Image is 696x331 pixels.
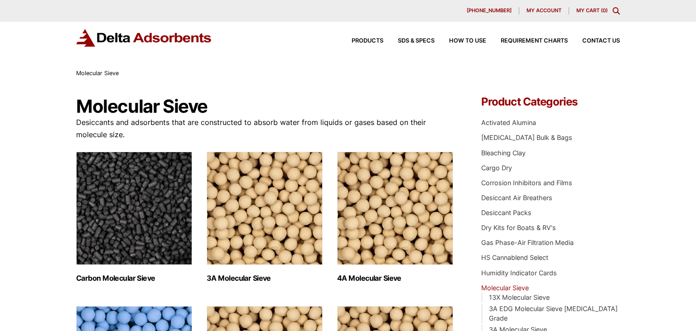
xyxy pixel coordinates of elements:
[576,7,608,14] a: My Cart (0)
[519,7,569,14] a: My account
[481,149,526,157] a: Bleaching Clay
[76,29,212,47] img: Delta Adsorbents
[481,269,557,277] a: Humidity Indicator Cards
[76,274,192,283] h2: Carbon Molecular Sieve
[76,152,192,265] img: Carbon Molecular Sieve
[603,7,606,14] span: 0
[435,38,486,44] a: How to Use
[76,152,192,283] a: Visit product category Carbon Molecular Sieve
[481,164,512,172] a: Cargo Dry
[489,293,550,301] a: 13X Molecular Sieve
[481,209,532,216] a: Desiccant Packs
[383,38,435,44] a: SDS & SPECS
[207,274,323,283] h2: 3A Molecular Sieve
[207,152,323,265] img: 3A Molecular Sieve
[501,38,568,44] span: Requirement Charts
[337,152,453,265] img: 4A Molecular Sieve
[489,305,618,322] a: 3A EDG Molecular Sieve [MEDICAL_DATA] Grade
[449,38,486,44] span: How to Use
[207,152,323,283] a: Visit product category 3A Molecular Sieve
[486,38,568,44] a: Requirement Charts
[481,284,529,292] a: Molecular Sieve
[467,8,512,13] span: [PHONE_NUMBER]
[481,239,574,246] a: Gas Phase-Air Filtration Media
[613,7,620,14] div: Toggle Modal Content
[582,38,620,44] span: Contact Us
[481,134,572,141] a: [MEDICAL_DATA] Bulk & Bags
[398,38,435,44] span: SDS & SPECS
[481,179,572,187] a: Corrosion Inhibitors and Films
[527,8,561,13] span: My account
[481,194,552,201] a: Desiccant Air Breathers
[337,152,453,283] a: Visit product category 4A Molecular Sieve
[459,7,519,14] a: [PHONE_NUMBER]
[481,254,548,261] a: HS Cannablend Select
[76,70,119,77] span: Molecular Sieve
[481,224,556,231] a: Dry Kits for Boats & RV's
[352,38,383,44] span: Products
[481,96,620,107] h4: Product Categories
[337,274,453,283] h2: 4A Molecular Sieve
[337,38,383,44] a: Products
[481,119,536,126] a: Activated Alumina
[568,38,620,44] a: Contact Us
[76,96,454,116] h1: Molecular Sieve
[76,116,454,141] p: Desiccants and adsorbents that are constructed to absorb water from liquids or gases based on the...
